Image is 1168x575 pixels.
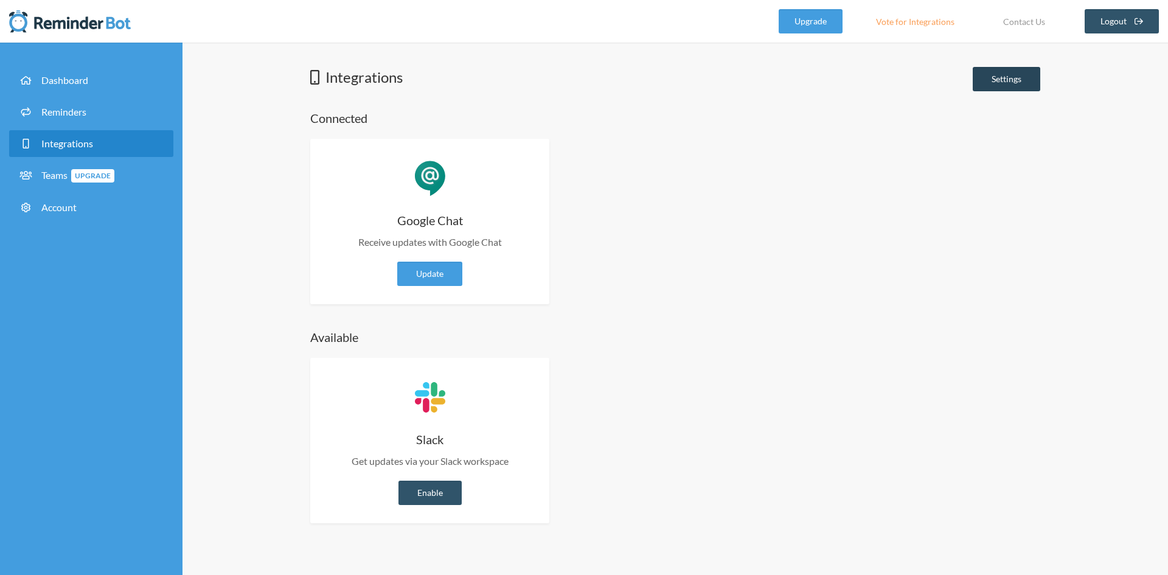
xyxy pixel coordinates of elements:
a: Account [9,194,173,221]
h4: Slack [328,431,531,448]
h4: Connected [310,110,1040,127]
a: Dashboard [9,67,173,94]
span: Reminders [41,106,86,117]
a: Settings [973,67,1040,91]
a: Reminders [9,99,173,125]
a: TeamsUpgrade [9,162,173,189]
p: Get updates via your Slack workspace [328,454,531,469]
a: Contact Us [988,9,1060,33]
span: Teams [41,169,114,181]
h4: Google Chat [328,212,531,229]
a: Integrations [9,130,173,157]
a: Update [397,262,462,286]
a: Enable [398,481,462,505]
a: Vote for Integrations [861,9,970,33]
img: Reminder Bot [9,9,131,33]
a: Logout [1085,9,1159,33]
span: Integrations [41,138,93,149]
span: Dashboard [41,74,88,86]
h1: Integrations [310,67,403,88]
p: Receive updates with Google Chat [328,235,531,249]
span: Account [41,201,77,213]
h4: Available [310,329,1040,346]
a: Upgrade [779,9,843,33]
span: Upgrade [71,169,114,183]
